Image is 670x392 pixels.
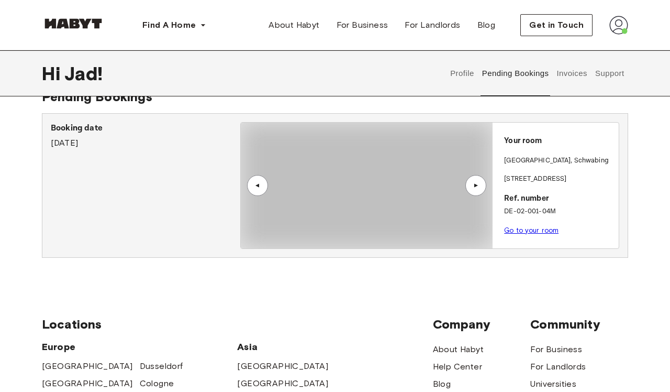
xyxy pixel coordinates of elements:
[504,206,615,217] p: DE-02-001-04M
[446,50,628,96] div: user profile tabs
[433,361,482,373] a: Help Center
[449,50,476,96] button: Profile
[471,182,481,189] div: ▲
[269,19,319,31] span: About Habyt
[529,19,584,31] span: Get in Touch
[42,377,133,390] a: [GEOGRAPHIC_DATA]
[594,50,626,96] button: Support
[42,89,152,104] span: Pending Bookings
[241,123,493,248] img: Image of the room
[555,50,588,96] button: Invoices
[51,122,240,135] p: Booking date
[520,14,593,36] button: Get in Touch
[42,317,433,332] span: Locations
[504,174,615,184] p: [STREET_ADDRESS]
[504,156,608,166] p: [GEOGRAPHIC_DATA] , Schwabing
[134,15,215,36] button: Find A Home
[42,18,105,29] img: Habyt
[140,377,174,390] a: Cologne
[260,15,328,36] a: About Habyt
[42,62,64,84] span: Hi
[433,378,451,390] a: Blog
[337,19,388,31] span: For Business
[609,16,628,35] img: avatar
[405,19,460,31] span: For Landlords
[481,50,550,96] button: Pending Bookings
[237,360,328,373] a: [GEOGRAPHIC_DATA]
[396,15,468,36] a: For Landlords
[252,182,263,189] div: ▲
[433,343,484,356] a: About Habyt
[433,317,531,332] span: Company
[504,193,615,205] p: Ref. number
[142,19,196,31] span: Find A Home
[530,343,582,356] a: For Business
[42,360,133,373] a: [GEOGRAPHIC_DATA]
[237,377,328,390] a: [GEOGRAPHIC_DATA]
[477,19,496,31] span: Blog
[140,360,183,373] a: Dusseldorf
[504,135,615,147] p: Your room
[328,15,397,36] a: For Business
[42,341,237,353] span: Europe
[530,317,628,332] span: Community
[469,15,504,36] a: Blog
[504,226,559,234] a: Go to your room
[64,62,103,84] span: Jad !
[530,361,586,373] a: For Landlords
[237,341,335,353] span: Asia
[530,378,576,390] a: Universities
[51,122,240,149] div: [DATE]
